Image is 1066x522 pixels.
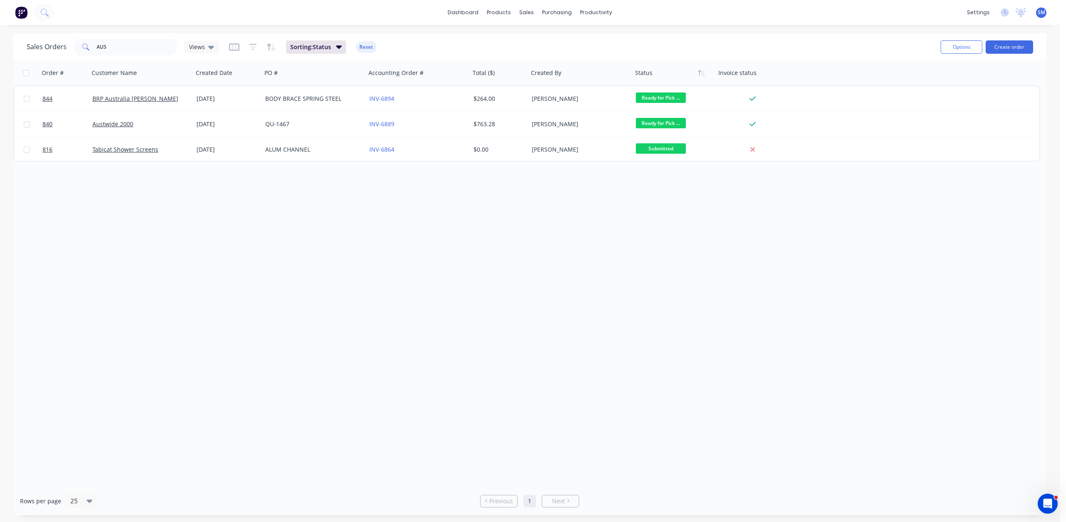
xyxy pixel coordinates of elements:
a: Tabicat Shower Screens [92,145,158,153]
div: PO # [264,69,278,77]
div: [PERSON_NAME] [532,120,624,128]
a: INV-6894 [369,95,394,102]
button: Help [125,260,167,293]
a: 840 [42,112,92,137]
button: Options [941,40,982,54]
div: Invoice status [718,69,757,77]
ul: Pagination [477,495,583,507]
a: Next page [542,497,579,505]
div: Improvement [61,187,105,197]
div: BODY BRACE SPRING STEEL [265,95,358,103]
div: Close [143,13,158,28]
p: How can we help? [17,73,150,87]
div: Ask a question [17,105,139,114]
a: Page 1 is your current page [523,495,536,507]
span: Help [139,281,152,287]
button: Sorting:Status [286,40,346,54]
div: [DATE] [197,120,259,128]
span: 844 [42,95,52,103]
div: Created Date [196,69,232,77]
div: AI Agent and team can help [17,114,139,123]
div: $763.28 [473,120,523,128]
span: Views [189,42,205,51]
iframe: Intercom live chat [1038,494,1058,514]
span: Messages [48,281,77,287]
div: New featureImprovementFactory Weekly Updates - [DATE]Hey, Factory pro there👋 [8,180,158,228]
span: Previous [489,497,513,505]
span: Sorting: Status [290,43,331,51]
div: Created By [531,69,561,77]
span: 816 [42,145,52,154]
span: News [96,281,112,287]
h2: Factory Feature Walkthroughs [17,239,149,248]
span: Home [11,281,30,287]
a: BRP Australia [PERSON_NAME] [92,95,178,102]
div: Customer Name [92,69,137,77]
div: [PERSON_NAME] [532,145,624,154]
div: [DATE] [197,145,259,154]
span: Rows per page [20,497,61,505]
div: QU-1467 [265,120,358,128]
button: News [83,260,125,293]
img: logo [17,16,66,29]
div: products [483,6,515,19]
h2: Have an idea or feature request? [17,141,149,150]
a: 844 [42,86,92,111]
a: Austwide 2000 [92,120,133,128]
div: Ask a questionAI Agent and team can help [8,98,158,130]
img: Factory [15,6,27,19]
a: INV-6864 [369,145,394,153]
span: Ready for Pick ... [636,118,686,128]
span: Submitted [636,143,686,154]
div: settings [963,6,994,19]
div: [DATE] [197,95,259,103]
div: [PERSON_NAME] [532,95,624,103]
div: Status [635,69,653,77]
span: SM [1038,9,1045,16]
span: 840 [42,120,52,128]
a: 816 [42,137,92,162]
div: sales [515,6,538,19]
span: Ready for Pick ... [636,92,686,103]
input: Search... [97,39,178,55]
p: Hi [PERSON_NAME] [17,59,150,73]
button: Messages [42,260,83,293]
div: purchasing [538,6,576,19]
button: Create order [986,40,1033,54]
h1: Sales Orders [27,43,67,51]
div: Order # [42,69,64,77]
div: Accounting Order # [369,69,423,77]
button: Share it with us [17,153,149,170]
div: Factory Weekly Updates - [DATE] [17,202,134,210]
span: Next [552,497,565,505]
a: INV-6889 [369,120,394,128]
div: $264.00 [473,95,523,103]
div: Total ($) [473,69,495,77]
button: Reset [356,41,376,53]
div: Hey, Factory pro there👋 [17,212,134,221]
div: productivity [576,6,616,19]
div: ALUM CHANNEL [265,145,358,154]
div: New feature [17,187,58,197]
div: $0.00 [473,145,523,154]
a: dashboard [443,6,483,19]
a: Previous page [481,497,517,505]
